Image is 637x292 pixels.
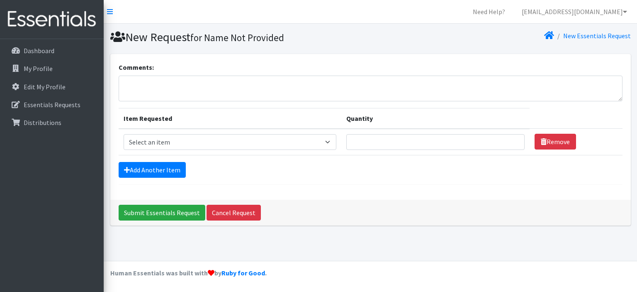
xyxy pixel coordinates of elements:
[535,134,576,150] a: Remove
[341,108,529,129] th: Quantity
[119,108,342,129] th: Item Requested
[3,114,100,131] a: Distributions
[110,30,367,44] h1: New Request
[466,3,512,20] a: Need Help?
[190,32,284,44] small: for Name Not Provided
[24,101,80,109] p: Essentials Requests
[24,64,53,73] p: My Profile
[119,205,205,221] input: Submit Essentials Request
[3,96,100,113] a: Essentials Requests
[3,42,100,59] a: Dashboard
[24,83,66,91] p: Edit My Profile
[110,269,267,277] strong: Human Essentials was built with by .
[24,118,61,127] p: Distributions
[221,269,265,277] a: Ruby for Good
[3,60,100,77] a: My Profile
[119,162,186,178] a: Add Another Item
[24,47,54,55] p: Dashboard
[119,62,154,72] label: Comments:
[3,5,100,33] img: HumanEssentials
[3,79,100,95] a: Edit My Profile
[207,205,261,221] a: Cancel Request
[515,3,634,20] a: [EMAIL_ADDRESS][DOMAIN_NAME]
[563,32,631,40] a: New Essentials Request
